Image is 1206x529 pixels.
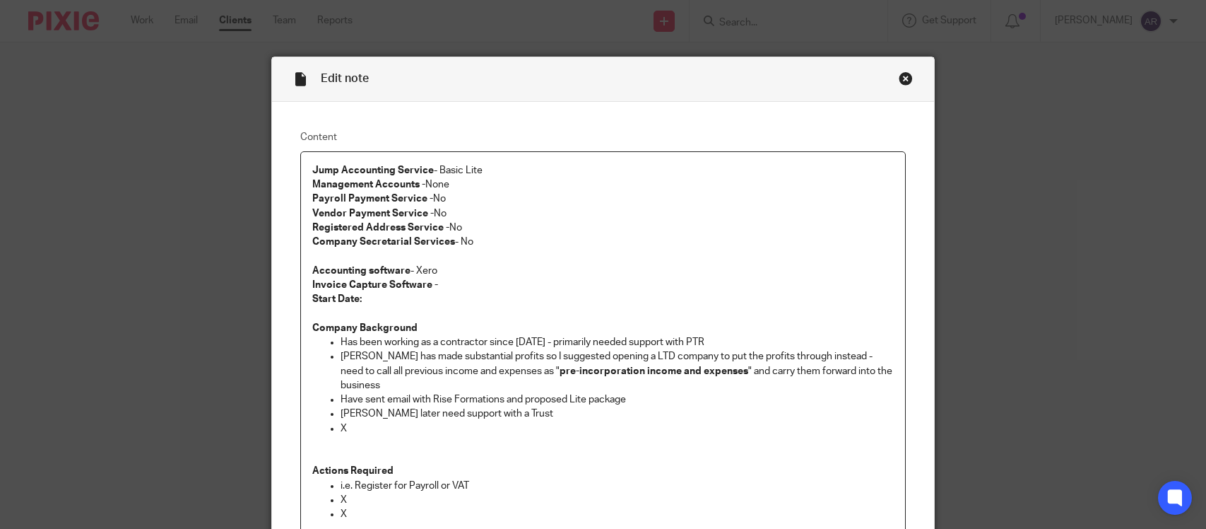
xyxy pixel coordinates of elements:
[341,493,894,507] p: X
[312,223,449,233] strong: Registered Address Service -
[312,165,434,175] strong: Jump Accounting Service
[312,194,433,204] strong: Payroll Payment Service -
[312,264,894,278] p: - Xero
[312,192,894,206] p: No
[341,422,894,436] p: X
[341,335,894,349] p: Has been working as a contractor since [DATE] - primarily needed support with PTR
[341,507,894,521] p: X
[312,209,434,219] strong: Vendor Payment Service -
[312,235,894,249] p: - No
[899,71,913,86] div: Close this dialog window
[300,130,906,144] label: Content
[312,323,418,333] strong: Company Background
[321,73,369,84] span: Edit note
[341,407,894,421] p: [PERSON_NAME] later need support with a Trust
[341,393,894,407] p: Have sent email with Rise Formations and proposed Lite package
[312,280,438,290] strong: Invoice Capture Software -
[312,221,894,235] p: No
[560,366,748,376] strong: pre-incorporation income and expenses
[312,207,894,221] p: No
[341,349,894,393] p: [PERSON_NAME] has made substantial profits so I suggested opening a LTD company to put the profit...
[312,178,894,192] p: None
[312,180,425,190] strong: Management Accounts -
[312,294,362,304] strong: Start Date:
[341,479,894,493] p: i.e. Register for Payroll or VAT
[312,163,894,178] p: - Basic Lite
[312,466,394,476] strong: Actions Required
[312,266,410,276] strong: Accounting software
[312,237,455,247] strong: Company Secretarial Services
